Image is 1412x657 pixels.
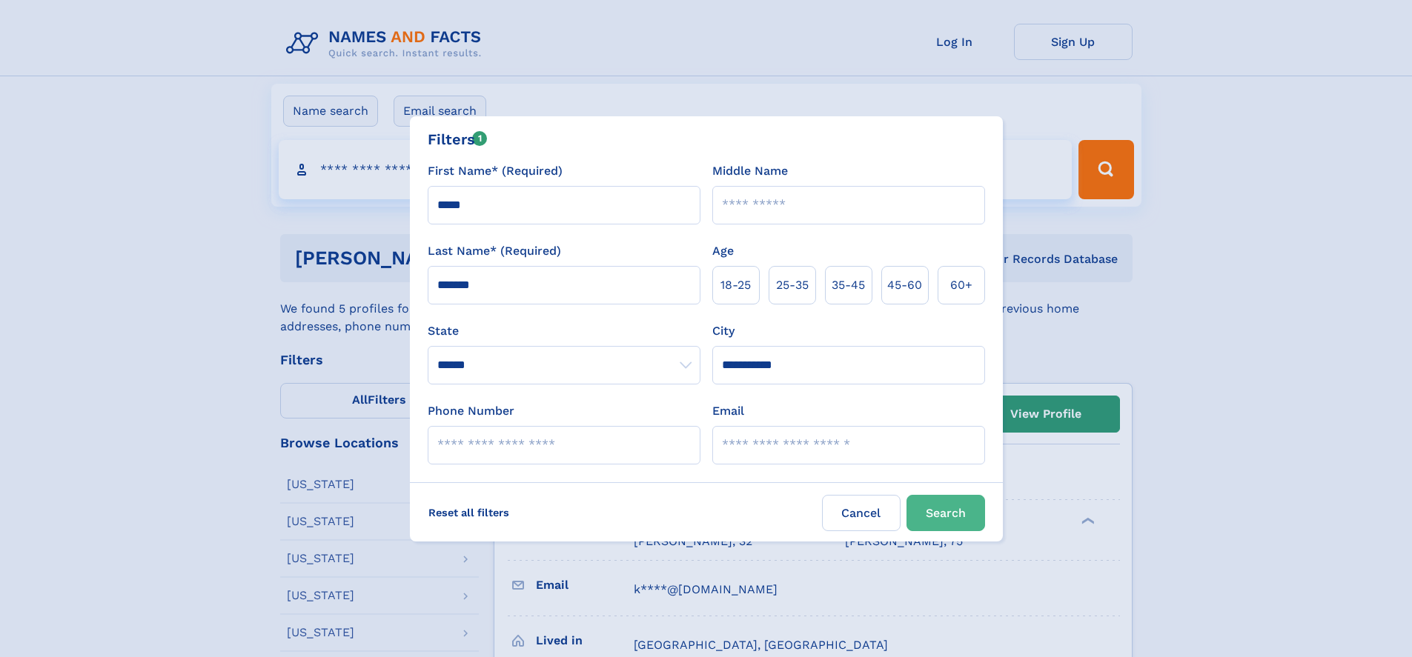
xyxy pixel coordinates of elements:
[950,276,972,294] span: 60+
[822,495,901,531] label: Cancel
[712,322,735,340] label: City
[428,128,488,150] div: Filters
[712,162,788,180] label: Middle Name
[428,322,700,340] label: State
[906,495,985,531] button: Search
[832,276,865,294] span: 35‑45
[887,276,922,294] span: 45‑60
[419,495,519,530] label: Reset all filters
[712,242,734,260] label: Age
[428,162,563,180] label: First Name* (Required)
[776,276,809,294] span: 25‑35
[428,402,514,420] label: Phone Number
[428,242,561,260] label: Last Name* (Required)
[720,276,751,294] span: 18‑25
[712,402,744,420] label: Email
